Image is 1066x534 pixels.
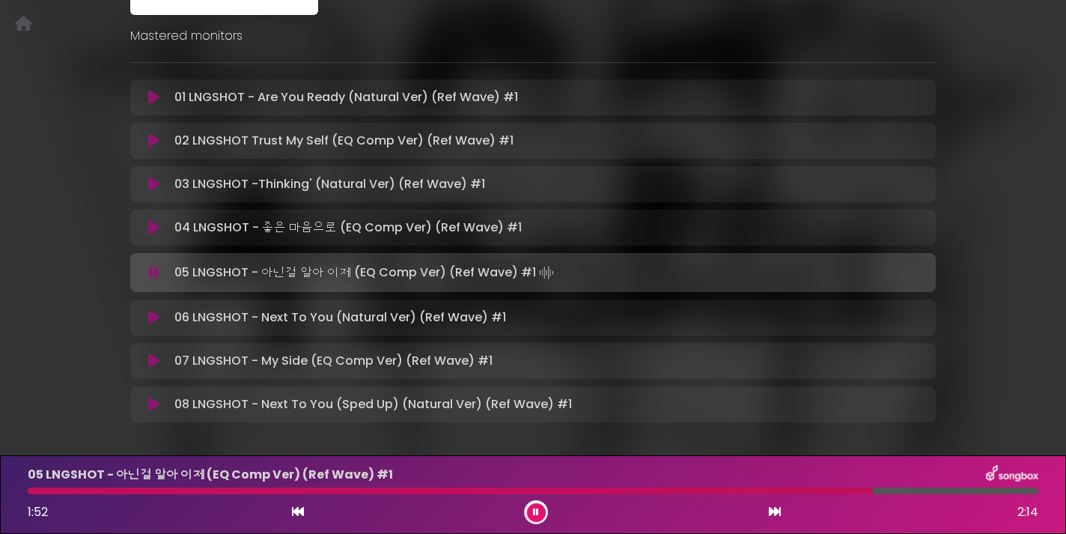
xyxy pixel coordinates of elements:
[174,262,557,283] p: 05 LNGSHOT - 아닌걸 알아 이제 (EQ Comp Ver) (Ref Wave) #1
[986,465,1038,485] img: songbox-logo-white.png
[130,27,936,45] p: Mastered monitors
[174,88,518,106] p: 01 LNGSHOT - Are You Ready (Natural Ver) (Ref Wave) #1
[536,262,557,283] img: waveform4.gif
[174,175,485,193] p: 03 LNGSHOT -Thinking' (Natural Ver) (Ref Wave) #1
[174,395,572,413] p: 08 LNGSHOT - Next To You (Sped Up) (Natural Ver) (Ref Wave) #1
[28,466,393,484] p: 05 LNGSHOT - 아닌걸 알아 이제 (EQ Comp Ver) (Ref Wave) #1
[174,309,506,327] p: 06 LNGSHOT - Next To You (Natural Ver) (Ref Wave) #1
[174,219,522,237] p: 04 LNGSHOT - 좋은 마음으로 (EQ Comp Ver) (Ref Wave) #1
[174,132,514,150] p: 02 LNGSHOT Trust My Self (EQ Comp Ver) (Ref Wave) #1
[174,352,493,370] p: 07 LNGSHOT - My Side (EQ Comp Ver) (Ref Wave) #1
